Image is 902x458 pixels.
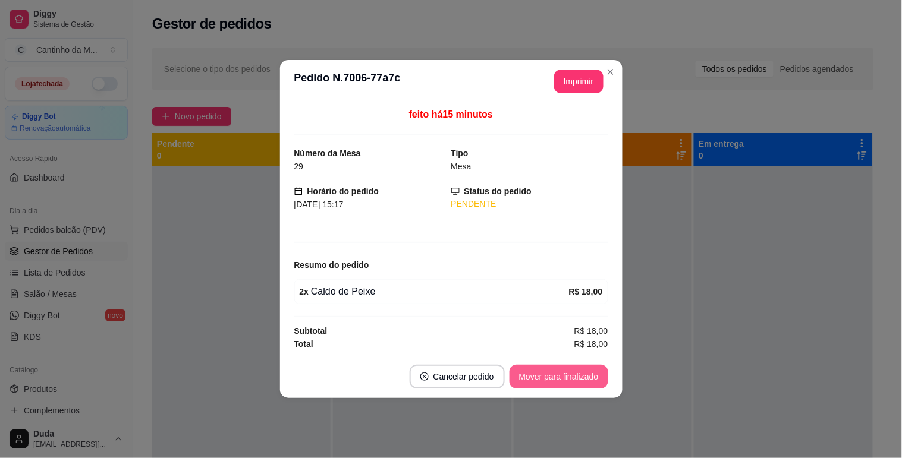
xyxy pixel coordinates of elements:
[451,162,472,171] span: Mesa
[574,324,608,337] span: R$ 18,00
[420,372,429,381] span: close-circle
[451,149,469,158] strong: Tipo
[510,365,608,388] button: Mover para finalizado
[409,109,493,119] span: feito há 15 minutos
[307,187,379,196] strong: Horário do pedido
[464,187,532,196] strong: Status do pedido
[294,162,304,171] span: 29
[574,337,608,350] span: R$ 18,00
[294,260,369,270] strong: Resumo do pedido
[569,287,603,296] strong: R$ 18,00
[300,287,309,296] strong: 2 x
[300,285,569,299] div: Caldo de Peixe
[294,339,313,349] strong: Total
[294,200,344,209] span: [DATE] 15:17
[294,70,401,93] h3: Pedido N. 7006-77a7c
[410,365,505,388] button: close-circleCancelar pedido
[601,62,620,81] button: Close
[554,70,604,93] button: Imprimir
[451,187,460,195] span: desktop
[294,149,361,158] strong: Número da Mesa
[294,326,328,336] strong: Subtotal
[451,198,608,210] div: PENDENTE
[294,187,303,195] span: calendar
